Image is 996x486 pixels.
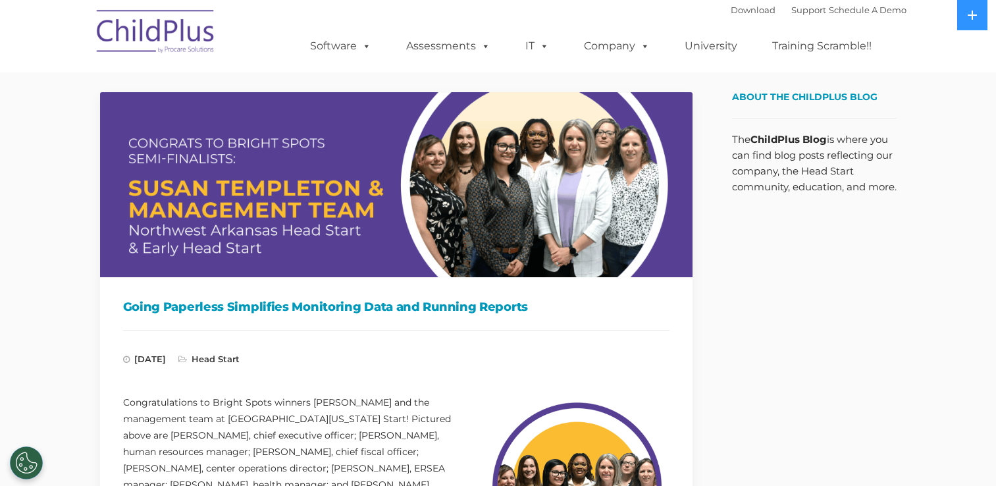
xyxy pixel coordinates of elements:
[297,33,384,59] a: Software
[192,354,240,364] a: Head Start
[759,33,885,59] a: Training Scramble!!
[512,33,562,59] a: IT
[393,33,504,59] a: Assessments
[123,354,166,364] span: [DATE]
[90,1,222,67] img: ChildPlus by Procare Solutions
[791,5,826,15] a: Support
[829,5,906,15] a: Schedule A Demo
[731,5,775,15] a: Download
[731,5,906,15] font: |
[732,132,897,195] p: The is where you can find blog posts reflecting our company, the Head Start community, education,...
[750,133,827,146] strong: ChildPlus Blog
[123,297,669,317] h1: Going Paperless Simplifies Monitoring Data and Running Reports
[732,91,878,103] span: About the ChildPlus Blog
[671,33,750,59] a: University
[10,446,43,479] button: Cookies Settings
[571,33,663,59] a: Company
